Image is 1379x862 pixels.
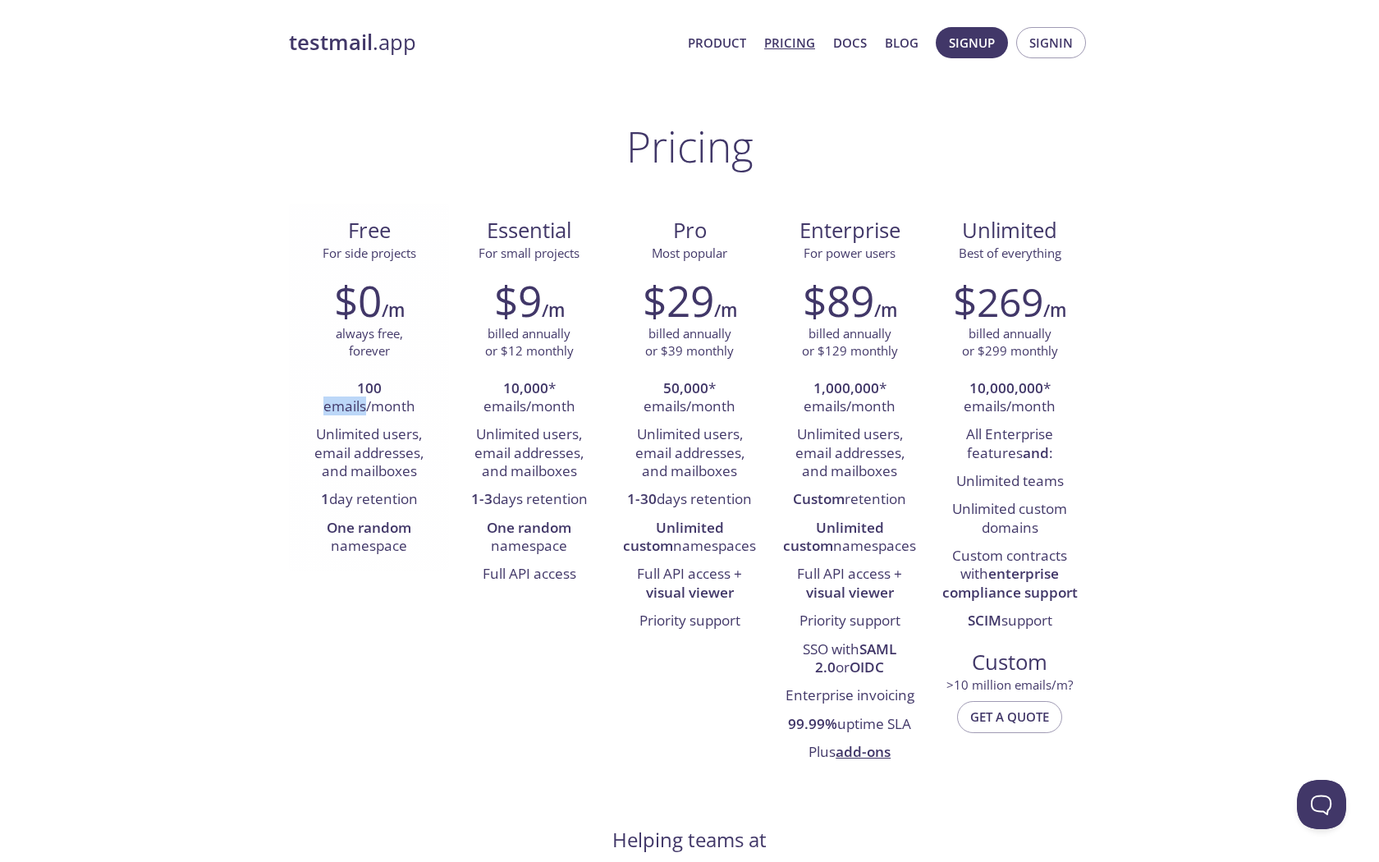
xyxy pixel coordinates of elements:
strong: Unlimited custom [783,518,884,555]
strong: 1,000,000 [813,378,879,397]
li: Unlimited users, email addresses, and mailboxes [782,421,918,486]
strong: visual viewer [806,583,894,602]
li: namespace [301,515,437,562]
strong: 100 [357,378,382,397]
li: support [942,608,1078,635]
li: Unlimited users, email addresses, and mailboxes [621,421,757,486]
p: always free, forever [336,325,403,360]
strong: 99.99% [788,714,837,733]
li: Full API access + [782,561,918,608]
p: billed annually or $129 monthly [802,325,898,360]
strong: OIDC [850,658,884,676]
strong: visual viewer [646,583,734,602]
strong: 10,000 [503,378,548,397]
li: Plus [782,739,918,767]
strong: One random [327,518,411,537]
span: Signup [949,32,995,53]
li: Unlimited custom domains [942,496,1078,543]
h1: Pricing [626,122,754,171]
h6: /m [1043,296,1066,324]
strong: 10,000,000 [969,378,1043,397]
button: Get a quote [957,701,1062,732]
strong: enterprise compliance support [942,564,1078,601]
li: * emails/month [621,375,757,422]
strong: Custom [793,489,845,508]
span: 269 [977,275,1043,328]
li: Full API access [461,561,597,589]
span: For side projects [323,245,416,261]
li: retention [782,486,918,514]
span: For small projects [479,245,580,261]
strong: SCIM [968,611,1001,630]
li: Unlimited users, email addresses, and mailboxes [461,421,597,486]
strong: and [1023,443,1049,462]
span: Best of everything [959,245,1061,261]
li: SSO with or [782,636,918,683]
span: Pro [622,217,756,245]
h6: /m [874,296,897,324]
span: Most popular [652,245,727,261]
strong: testmail [289,28,373,57]
h2: $29 [643,276,714,325]
strong: Unlimited custom [623,518,724,555]
li: * emails/month [782,375,918,422]
li: day retention [301,486,437,514]
h2: $0 [334,276,382,325]
button: Signin [1016,27,1086,58]
li: namespaces [621,515,757,562]
span: Free [302,217,436,245]
a: testmail.app [289,29,675,57]
li: Unlimited users, email addresses, and mailboxes [301,421,437,486]
a: add-ons [836,742,891,761]
h6: /m [714,296,737,324]
h4: Helping teams at [612,827,767,853]
li: days retention [461,486,597,514]
p: billed annually or $12 monthly [485,325,574,360]
a: Blog [885,32,919,53]
li: Custom contracts with [942,543,1078,608]
p: billed annually or $299 monthly [962,325,1058,360]
li: namespaces [782,515,918,562]
span: Custom [943,649,1077,676]
li: days retention [621,486,757,514]
strong: 1-3 [471,489,492,508]
span: Get a quote [970,706,1049,727]
strong: One random [487,518,571,537]
li: All Enterprise features : [942,421,1078,468]
a: Docs [833,32,867,53]
span: > 10 million emails/m? [946,676,1073,693]
li: emails/month [301,375,437,422]
span: For power users [804,245,896,261]
iframe: Help Scout Beacon - Open [1297,780,1346,829]
h2: $89 [803,276,874,325]
a: Pricing [764,32,815,53]
li: * emails/month [942,375,1078,422]
li: Priority support [621,608,757,635]
strong: 1 [321,489,329,508]
span: Unlimited [962,216,1057,245]
span: Enterprise [783,217,917,245]
a: Product [688,32,746,53]
li: uptime SLA [782,711,918,739]
h2: $ [953,276,1043,325]
li: Unlimited teams [942,468,1078,496]
span: Signin [1029,32,1073,53]
span: Essential [462,217,596,245]
h6: /m [542,296,565,324]
li: namespace [461,515,597,562]
strong: 50,000 [663,378,708,397]
li: * emails/month [461,375,597,422]
strong: 1-30 [627,489,657,508]
li: Enterprise invoicing [782,682,918,710]
p: billed annually or $39 monthly [645,325,734,360]
h2: $9 [494,276,542,325]
button: Signup [936,27,1008,58]
li: Full API access + [621,561,757,608]
li: Priority support [782,608,918,635]
h6: /m [382,296,405,324]
strong: SAML 2.0 [815,640,896,676]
